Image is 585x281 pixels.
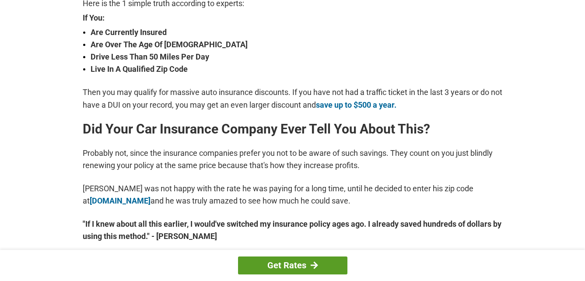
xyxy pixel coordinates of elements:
[83,122,503,136] h2: Did Your Car Insurance Company Ever Tell You About This?
[90,196,151,205] a: [DOMAIN_NAME]
[83,86,503,111] p: Then you may qualify for massive auto insurance discounts. If you have not had a traffic ticket i...
[83,183,503,207] p: [PERSON_NAME] was not happy with the rate he was paying for a long time, until he decided to ente...
[83,218,503,242] strong: "If I knew about all this earlier, I would've switched my insurance policy ages ago. I already sa...
[91,39,503,51] strong: Are Over The Age Of [DEMOGRAPHIC_DATA]
[238,256,347,274] a: Get Rates
[83,147,503,172] p: Probably not, since the insurance companies prefer you not to be aware of such savings. They coun...
[91,26,503,39] strong: Are Currently Insured
[316,100,396,109] a: save up to $500 a year.
[83,14,503,22] strong: If You:
[91,51,503,63] strong: Drive Less Than 50 Miles Per Day
[91,63,503,75] strong: Live In A Qualified Zip Code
